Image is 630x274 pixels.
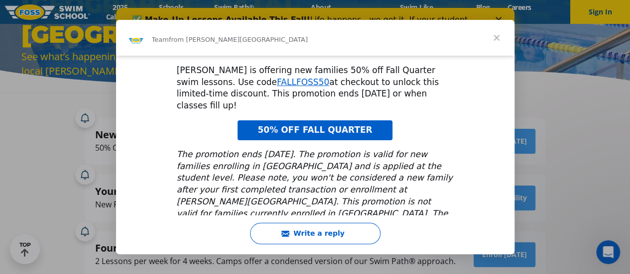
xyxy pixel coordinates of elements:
img: Profile image for Team [128,32,144,48]
b: ✅ Make-Up Lessons Available This Fall! [16,7,194,16]
span: 50% OFF FALL QUARTER [257,125,372,135]
span: from [PERSON_NAME][GEOGRAPHIC_DATA] [169,36,308,43]
div: Life happens—we get it. If your student has to miss a lesson this Fall Quarter, you can reschedul... [16,7,367,47]
a: 50% OFF FALL QUARTER [238,120,392,140]
span: Close [479,20,514,56]
a: FALLFOSS50 [277,77,329,87]
i: The promotion ends [DATE]. The promotion is valid for new families enrolling in [GEOGRAPHIC_DATA]... [177,149,453,230]
div: Close [379,9,389,15]
div: [PERSON_NAME] is offering new families 50% off Fall Quarter swim lessons. Use code at checkout to... [177,65,454,112]
span: Team [152,36,169,43]
button: Write a reply [250,223,380,244]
